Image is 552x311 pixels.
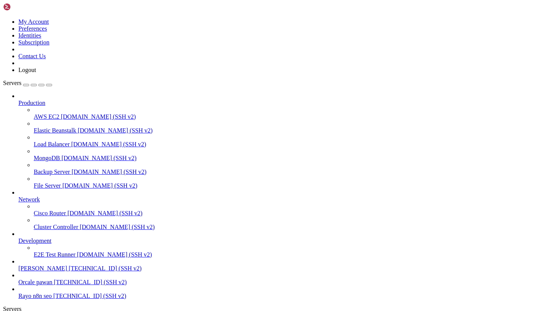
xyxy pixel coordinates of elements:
[18,39,49,46] a: Subscription
[18,237,549,244] a: Development
[18,67,36,73] a: Logout
[34,127,76,134] span: Elastic Beanstalk
[34,141,70,147] span: Load Balancer
[18,32,41,39] a: Identities
[34,162,549,175] li: Backup Server [DOMAIN_NAME] (SSH v2)
[18,265,67,272] span: [PERSON_NAME]
[34,106,549,120] li: AWS EC2 [DOMAIN_NAME] (SSH v2)
[78,127,153,134] span: [DOMAIN_NAME] (SSH v2)
[18,100,549,106] a: Production
[3,80,21,86] span: Servers
[34,120,549,134] li: Elastic Beanstalk [DOMAIN_NAME] (SSH v2)
[18,293,549,300] a: Rayo n8n seo [TECHNICAL_ID] (SSH v2)
[34,203,549,217] li: Cisco Router [DOMAIN_NAME] (SSH v2)
[34,113,59,120] span: AWS EC2
[34,169,70,175] span: Backup Server
[34,182,61,189] span: File Server
[34,210,549,217] a: Cisco Router [DOMAIN_NAME] (SSH v2)
[34,141,549,148] a: Load Balancer [DOMAIN_NAME] (SSH v2)
[18,53,46,59] a: Contact Us
[72,169,147,175] span: [DOMAIN_NAME] (SSH v2)
[18,100,45,106] span: Production
[18,231,549,258] li: Development
[34,210,66,216] span: Cisco Router
[34,169,549,175] a: Backup Server [DOMAIN_NAME] (SSH v2)
[67,210,143,216] span: [DOMAIN_NAME] (SSH v2)
[18,293,52,299] span: Rayo n8n seo
[34,244,549,258] li: E2E Test Runner [DOMAIN_NAME] (SSH v2)
[34,134,549,148] li: Load Balancer [DOMAIN_NAME] (SSH v2)
[53,293,126,299] span: [TECHNICAL_ID] (SSH v2)
[18,265,549,272] a: [PERSON_NAME] [TECHNICAL_ID] (SSH v2)
[77,251,152,258] span: [DOMAIN_NAME] (SSH v2)
[18,237,51,244] span: Development
[54,279,127,285] span: [TECHNICAL_ID] (SSH v2)
[34,155,60,161] span: MongoDB
[61,155,136,161] span: [DOMAIN_NAME] (SSH v2)
[80,224,155,230] span: [DOMAIN_NAME] (SSH v2)
[18,196,40,203] span: Network
[34,182,549,189] a: File Server [DOMAIN_NAME] (SSH v2)
[34,113,549,120] a: AWS EC2 [DOMAIN_NAME] (SSH v2)
[18,25,47,32] a: Preferences
[34,217,549,231] li: Cluster Controller [DOMAIN_NAME] (SSH v2)
[34,224,78,230] span: Cluster Controller
[34,127,549,134] a: Elastic Beanstalk [DOMAIN_NAME] (SSH v2)
[18,93,549,189] li: Production
[18,18,49,25] a: My Account
[34,251,76,258] span: E2E Test Runner
[34,155,549,162] a: MongoDB [DOMAIN_NAME] (SSH v2)
[62,182,138,189] span: [DOMAIN_NAME] (SSH v2)
[3,80,52,86] a: Servers
[18,196,549,203] a: Network
[18,272,549,286] li: Orcale pawan [TECHNICAL_ID] (SSH v2)
[18,189,549,231] li: Network
[71,141,146,147] span: [DOMAIN_NAME] (SSH v2)
[34,251,549,258] a: E2E Test Runner [DOMAIN_NAME] (SSH v2)
[18,286,549,300] li: Rayo n8n seo [TECHNICAL_ID] (SSH v2)
[18,279,549,286] a: Orcale pawan [TECHNICAL_ID] (SSH v2)
[61,113,136,120] span: [DOMAIN_NAME] (SSH v2)
[3,3,47,11] img: Shellngn
[69,265,141,272] span: [TECHNICAL_ID] (SSH v2)
[18,258,549,272] li: [PERSON_NAME] [TECHNICAL_ID] (SSH v2)
[34,148,549,162] li: MongoDB [DOMAIN_NAME] (SSH v2)
[18,279,52,285] span: Orcale pawan
[34,175,549,189] li: File Server [DOMAIN_NAME] (SSH v2)
[34,224,549,231] a: Cluster Controller [DOMAIN_NAME] (SSH v2)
